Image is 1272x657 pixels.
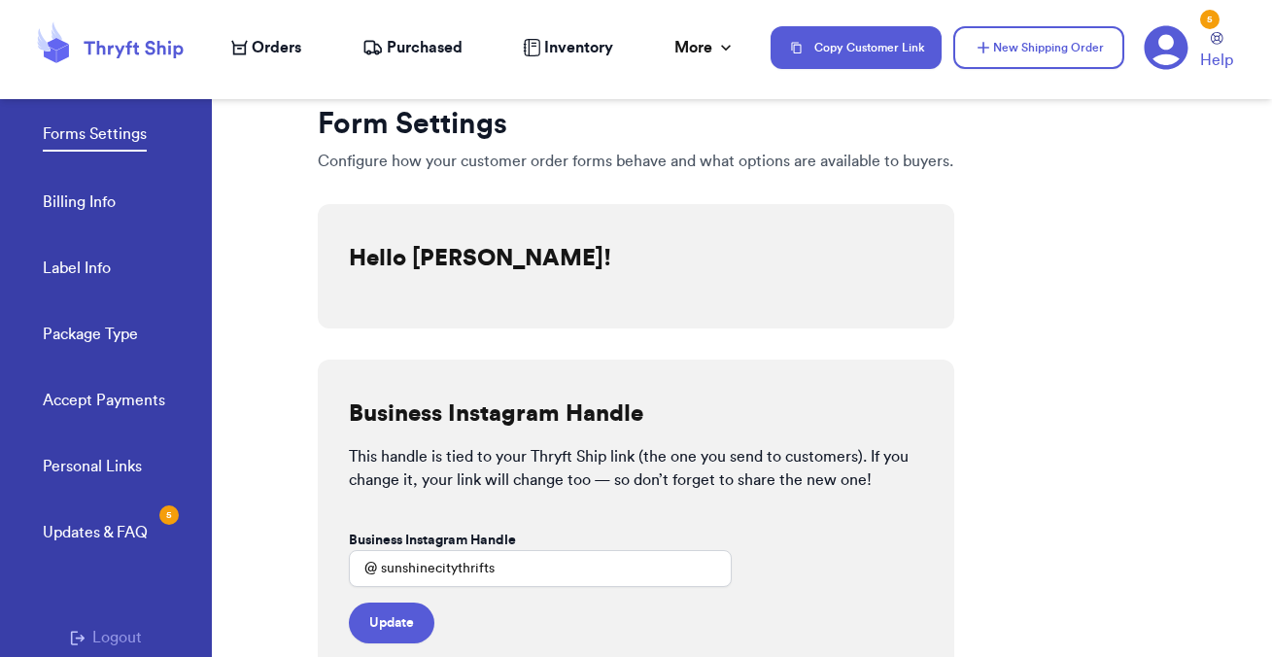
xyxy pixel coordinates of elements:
span: Inventory [544,36,613,59]
span: Purchased [387,36,463,59]
button: New Shipping Order [953,26,1124,69]
a: Package Type [43,323,138,350]
p: Configure how your customer order forms behave and what options are available to buyers. [318,150,954,173]
a: Forms Settings [43,122,147,152]
label: Business Instagram Handle [349,531,516,550]
p: This handle is tied to your Thryft Ship link (the one you send to customers). If you change it, y... [349,445,923,492]
div: More [674,36,736,59]
a: Updates & FAQ5 [43,521,148,548]
a: Personal Links [43,455,142,482]
a: 5 [1144,25,1188,70]
button: Logout [70,626,142,649]
span: Help [1200,49,1233,72]
div: 5 [159,505,179,525]
a: Accept Payments [43,389,165,416]
a: Purchased [362,36,463,59]
a: Inventory [523,36,613,59]
div: 5 [1200,10,1220,29]
div: @ [349,550,377,587]
button: Copy Customer Link [771,26,942,69]
a: Billing Info [43,190,116,218]
a: Label Info [43,257,111,284]
a: Orders [231,36,301,59]
h2: Hello [PERSON_NAME]! [349,243,611,274]
h2: Business Instagram Handle [349,398,643,430]
h1: Form Settings [318,107,954,142]
button: Update [349,603,434,643]
div: Updates & FAQ [43,521,148,544]
span: Orders [252,36,301,59]
a: Help [1200,32,1233,72]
